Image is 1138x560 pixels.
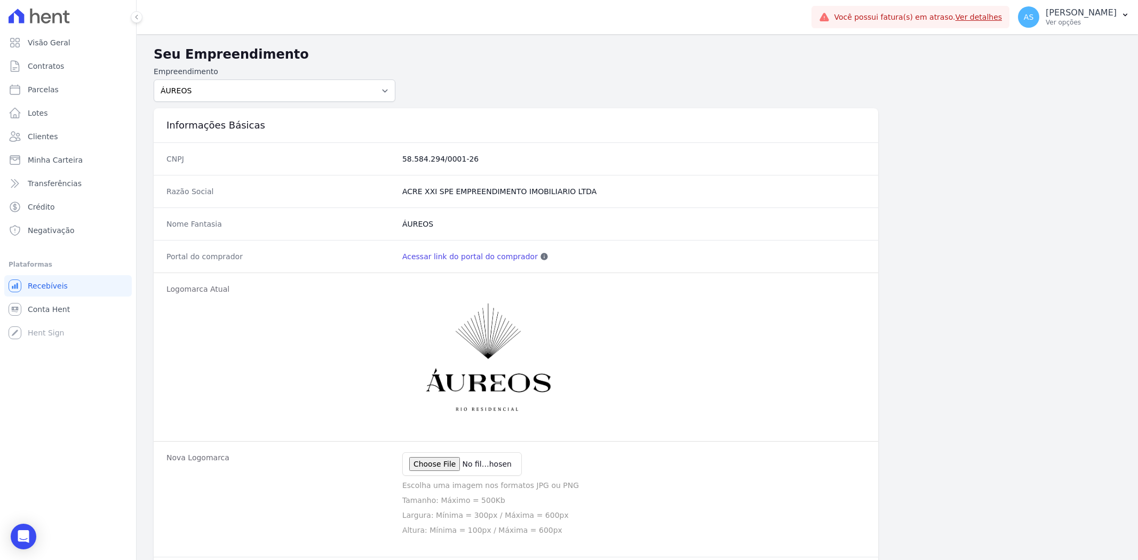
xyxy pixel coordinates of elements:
a: Transferências [4,173,132,194]
p: Ver opções [1046,18,1117,27]
p: Largura: Mínima = 300px / Máxima = 600px [402,510,865,521]
span: Contratos [28,61,64,71]
span: Lotes [28,108,48,118]
button: AS [PERSON_NAME] Ver opções [1009,2,1138,32]
span: AS [1024,13,1033,21]
span: Você possui fatura(s) em atraso. [834,12,1002,23]
p: [PERSON_NAME] [1046,7,1117,18]
label: Empreendimento [154,66,395,77]
dd: ÁUREOS [402,219,865,229]
a: Crédito [4,196,132,218]
a: Parcelas [4,79,132,100]
span: Recebíveis [28,281,68,291]
dt: Portal do comprador [166,251,394,262]
a: Recebíveis [4,275,132,297]
span: Clientes [28,131,58,142]
h3: Informações Básicas [166,119,865,132]
span: Crédito [28,202,55,212]
dt: CNPJ [166,154,394,164]
dt: Nome Fantasia [166,219,394,229]
dd: 58.584.294/0001-26 [402,154,865,164]
div: Plataformas [9,258,128,271]
p: Escolha uma imagem nos formatos JPG ou PNG [402,480,865,491]
a: Ver detalhes [956,13,1002,21]
dt: Nova Logomarca [166,452,394,535]
span: Minha Carteira [28,155,83,165]
a: Clientes [4,126,132,147]
a: Negativação [4,220,132,241]
a: Visão Geral [4,32,132,53]
a: Conta Hent [4,299,132,320]
dt: Logomarca Atual [166,284,394,430]
dt: Razão Social [166,186,394,197]
h2: Seu Empreendimento [154,45,1121,64]
a: Minha Carteira [4,149,132,171]
span: Visão Geral [28,37,70,48]
span: Conta Hent [28,304,70,315]
a: Acessar link do portal do comprador [402,251,538,262]
a: Contratos [4,55,132,77]
span: Negativação [28,225,75,236]
dd: ACRE XXI SPE EMPREENDIMENTO IMOBILIARIO LTDA [402,186,865,197]
div: Open Intercom Messenger [11,524,36,549]
span: Transferências [28,178,82,189]
p: Altura: Mínima = 100px / Máxima = 600px [402,525,865,535]
img: Vertical_Preto@4x.png [402,284,573,430]
p: Tamanho: Máximo = 500Kb [402,495,865,506]
a: Lotes [4,102,132,124]
span: Parcelas [28,84,59,95]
